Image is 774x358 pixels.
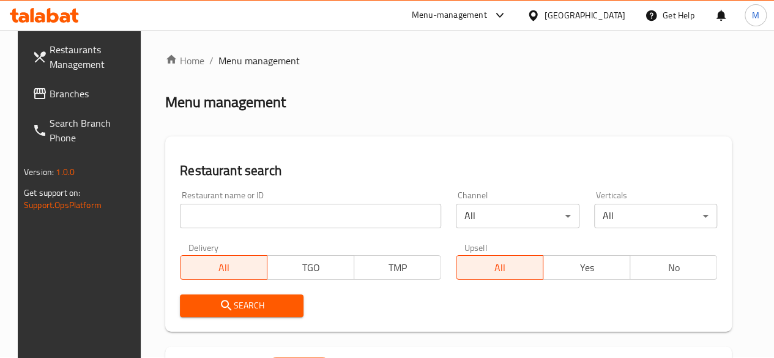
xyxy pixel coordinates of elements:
span: Version: [24,164,54,180]
li: / [209,53,214,68]
span: TGO [272,259,349,277]
label: Delivery [188,243,219,252]
span: Get support on: [24,185,80,201]
span: Restaurants Management [50,42,137,72]
a: Home [165,53,204,68]
h2: Restaurant search [180,162,717,180]
span: Menu management [218,53,300,68]
button: No [630,255,717,280]
a: Branches [23,79,147,108]
div: [GEOGRAPHIC_DATA] [545,9,625,22]
a: Search Branch Phone [23,108,147,152]
div: All [456,204,579,228]
button: All [456,255,543,280]
button: TMP [354,255,441,280]
span: M [752,9,759,22]
span: 1.0.0 [56,164,75,180]
button: Search [180,294,303,317]
span: All [461,259,538,277]
nav: breadcrumb [165,53,732,68]
span: Search [190,298,293,313]
button: TGO [267,255,354,280]
button: All [180,255,267,280]
span: All [185,259,262,277]
span: No [635,259,712,277]
div: Menu-management [412,8,487,23]
label: Upsell [464,243,487,252]
a: Support.OpsPlatform [24,197,102,213]
div: All [594,204,717,228]
span: Branches [50,86,137,101]
button: Yes [543,255,630,280]
a: Restaurants Management [23,35,147,79]
span: Yes [548,259,625,277]
input: Search for restaurant name or ID.. [180,204,441,228]
h2: Menu management [165,92,286,112]
span: Search Branch Phone [50,116,137,145]
span: TMP [359,259,436,277]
